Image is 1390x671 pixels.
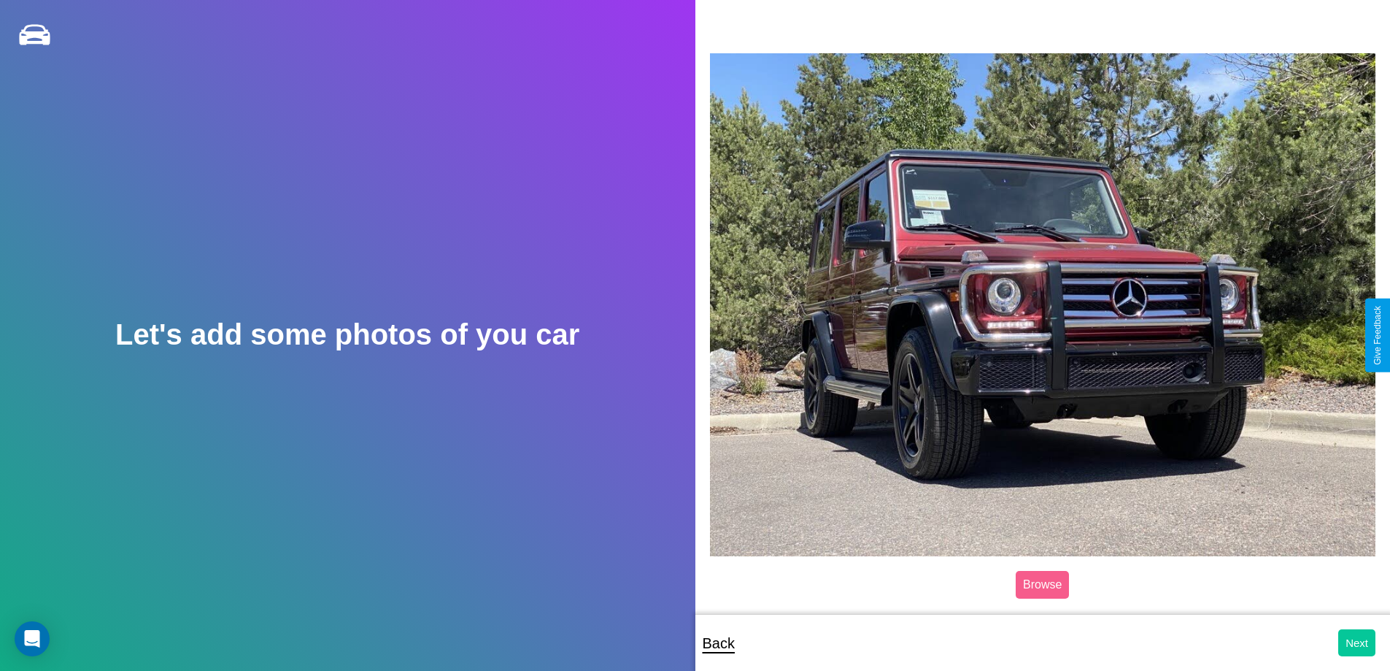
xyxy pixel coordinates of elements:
[1338,629,1375,656] button: Next
[710,53,1376,556] img: posted
[1016,571,1069,599] label: Browse
[703,630,735,656] p: Back
[115,318,579,351] h2: Let's add some photos of you car
[15,621,50,656] div: Open Intercom Messenger
[1372,306,1383,365] div: Give Feedback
